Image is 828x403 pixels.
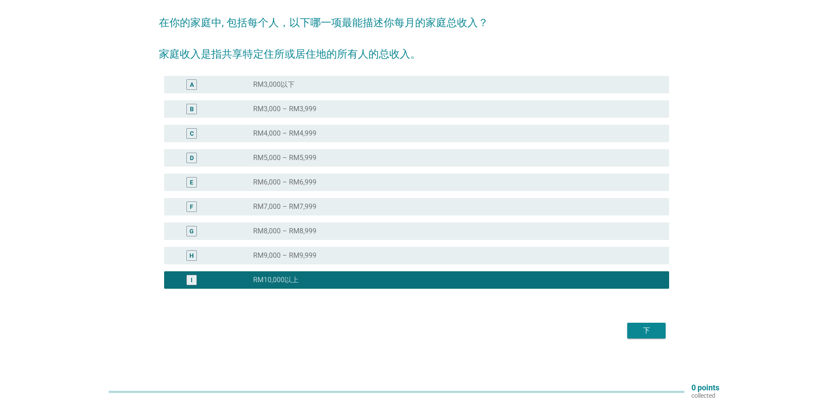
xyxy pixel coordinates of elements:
div: C [190,129,194,138]
label: RM3,000以下 [253,80,295,89]
div: B [190,105,194,114]
p: 0 points [691,384,719,392]
label: RM10,000以上 [253,276,299,284]
label: RM6,000 – RM6,999 [253,178,316,187]
div: A [190,80,194,89]
div: I [191,276,192,285]
label: RM3,000 – RM3,999 [253,105,316,113]
div: E [190,178,193,187]
h2: 在你的家庭中, 包括每个人，以下哪一项最能描述你每月的家庭总收入？ 家庭收入是指共享特定住所或居住地的所有人的总收入。 [159,6,669,62]
div: H [189,251,194,260]
div: G [189,227,194,236]
div: D [190,154,194,163]
label: RM9,000 – RM9,999 [253,251,316,260]
div: F [190,202,193,212]
label: RM8,000 – RM8,999 [253,227,316,236]
p: collected [691,392,719,400]
div: 下 [634,325,659,336]
button: 下 [627,323,666,338]
label: RM4,000 – RM4,999 [253,129,316,138]
label: RM7,000 – RM7,999 [253,202,316,211]
label: RM5,000 – RM5,999 [253,154,316,162]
